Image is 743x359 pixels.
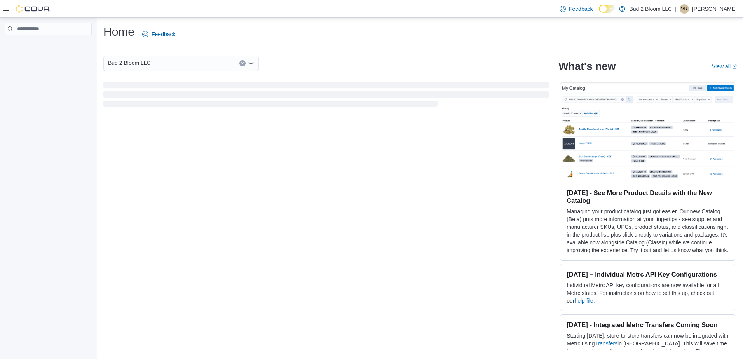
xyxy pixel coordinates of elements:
[629,4,672,14] p: Bud 2 Bloom LLC
[239,60,246,66] button: Clear input
[569,5,593,13] span: Feedback
[681,4,688,14] span: VR
[5,37,92,55] nav: Complex example
[712,63,737,70] a: View allExternal link
[103,84,549,108] span: Loading
[680,4,689,14] div: Valerie Richards
[567,270,729,278] h3: [DATE] – Individual Metrc API Key Configurations
[595,340,618,347] a: Transfers
[152,30,175,38] span: Feedback
[567,321,729,329] h3: [DATE] - Integrated Metrc Transfers Coming Soon
[556,1,596,17] a: Feedback
[103,24,134,40] h1: Home
[558,60,616,73] h2: What's new
[16,5,51,13] img: Cova
[248,60,254,66] button: Open list of options
[599,5,615,13] input: Dark Mode
[574,298,593,304] a: help file
[732,64,737,69] svg: External link
[692,4,737,14] p: [PERSON_NAME]
[567,189,729,204] h3: [DATE] - See More Product Details with the New Catalog
[108,58,151,68] span: Bud 2 Bloom LLC
[139,26,178,42] a: Feedback
[567,207,729,254] p: Managing your product catalog just got easier. Our new Catalog (Beta) puts more information at yo...
[567,281,729,305] p: Individual Metrc API key configurations are now available for all Metrc states. For instructions ...
[675,4,677,14] p: |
